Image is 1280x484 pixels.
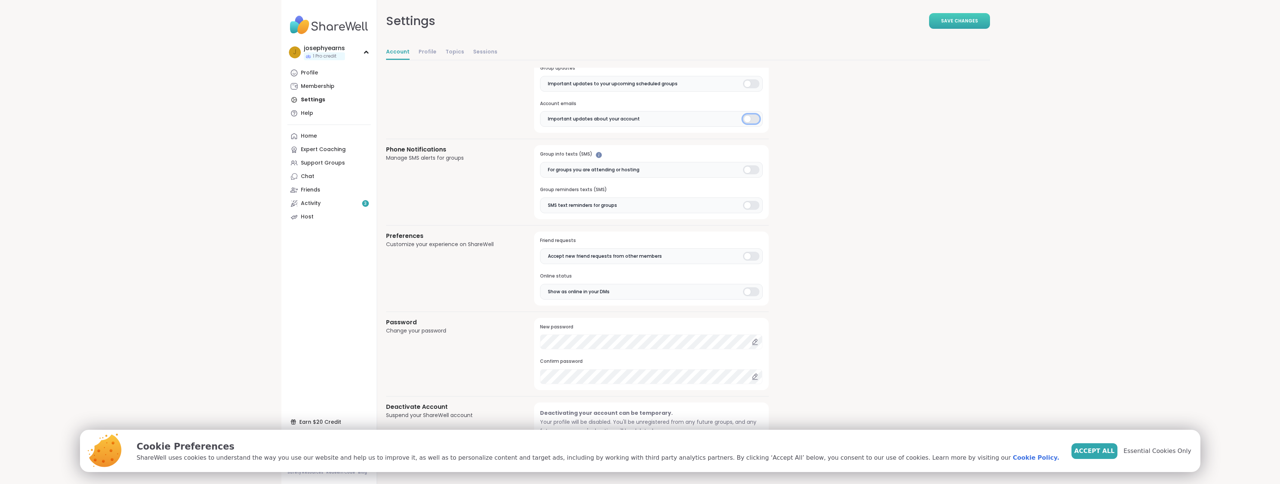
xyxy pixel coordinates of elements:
[301,83,334,90] div: Membership
[386,154,516,162] div: Manage SMS alerts for groups
[301,146,346,153] div: Expert Coaching
[287,210,371,224] a: Host
[540,238,762,244] h3: Friend requests
[540,151,762,157] h3: Group info texts (SMS)
[287,12,371,38] img: ShareWell Nav Logo
[386,327,516,335] div: Change your password
[287,107,371,120] a: Help
[293,48,296,57] span: j
[1074,447,1115,456] span: Accept All
[386,411,516,419] div: Suspend your ShareWell account
[540,358,762,365] h3: Confirm password
[548,202,617,209] span: SMS text reminders for groups
[386,45,410,60] a: Account
[548,166,639,173] span: For groups you are attending or hosting
[287,183,371,197] a: Friends
[540,324,762,330] h3: New password
[301,69,318,77] div: Profile
[287,156,371,170] a: Support Groups
[358,470,367,475] a: Blog
[301,173,314,180] div: Chat
[473,45,497,60] a: Sessions
[287,143,371,156] a: Expert Coaching
[301,213,314,221] div: Host
[540,187,762,193] h3: Group reminders texts (SMS)
[301,186,320,194] div: Friends
[941,18,978,24] span: Save Changes
[540,273,762,279] h3: Online status
[287,66,371,80] a: Profile
[137,453,1060,462] p: ShareWell uses cookies to understand the way you use our website and help us to improve it, as we...
[540,65,762,71] h3: Group updates
[929,13,990,29] button: Save Changes
[137,440,1060,453] p: Cookie Preferences
[301,110,313,117] div: Help
[386,12,435,30] div: Settings
[386,232,516,241] h3: Preferences
[548,116,640,122] span: Important updates about your account
[386,241,516,248] div: Customize your experience on ShareWell
[1071,443,1118,459] button: Accept All
[386,145,516,154] h3: Phone Notifications
[540,409,673,417] span: Deactivating your account can be temporary.
[596,152,602,158] iframe: Spotlight
[548,80,678,87] span: Important updates to your upcoming scheduled groups
[386,318,516,327] h3: Password
[548,288,610,295] span: Show as online in your DMs
[287,170,371,183] a: Chat
[313,53,336,59] span: 1 Pro credit
[301,132,317,140] div: Home
[1123,447,1191,456] span: Essential Cookies Only
[540,101,762,107] h3: Account emails
[540,418,756,435] span: Your profile will be disabled. You'll be unregistered from any future groups, and any future grou...
[386,402,516,411] h3: Deactivate Account
[287,129,371,143] a: Home
[419,45,437,60] a: Profile
[287,415,371,429] div: Earn $20 Credit
[445,45,464,60] a: Topics
[364,200,367,207] span: 3
[548,253,662,260] span: Accept new friend requests from other members
[1013,453,1059,462] a: Cookie Policy.
[287,470,323,475] a: Safety Resources
[301,200,321,207] div: Activity
[287,197,371,210] a: Activity3
[304,44,345,52] div: josephyearns
[326,470,355,475] a: Redeem Code
[287,80,371,93] a: Membership
[301,159,345,167] div: Support Groups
